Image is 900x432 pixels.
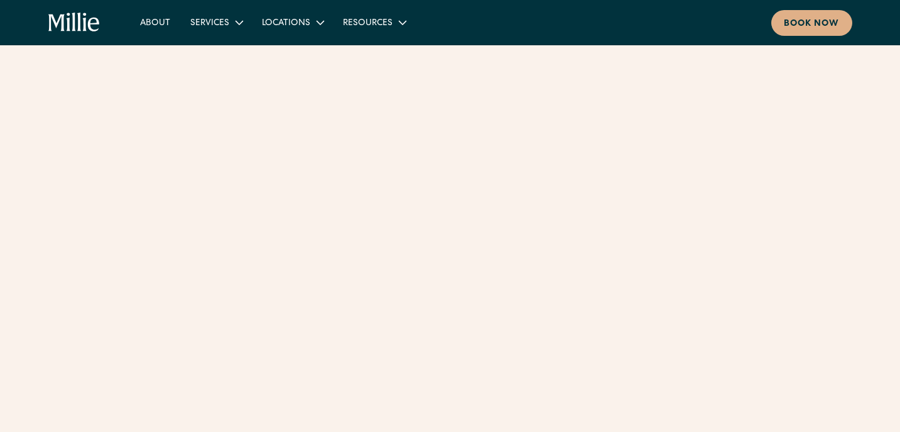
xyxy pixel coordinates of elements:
[262,17,310,30] div: Locations
[190,17,229,30] div: Services
[333,12,415,33] div: Resources
[180,12,252,33] div: Services
[252,12,333,33] div: Locations
[48,13,100,33] a: home
[771,10,852,36] a: Book now
[343,17,393,30] div: Resources
[784,18,840,31] div: Book now
[130,12,180,33] a: About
